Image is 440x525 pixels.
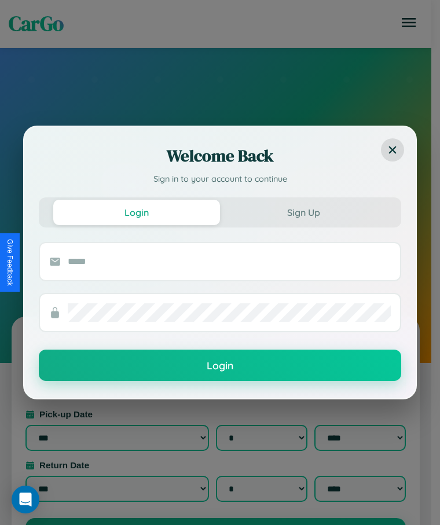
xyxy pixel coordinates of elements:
button: Login [39,350,401,381]
h2: Welcome Back [39,144,401,167]
button: Sign Up [220,200,387,225]
p: Sign in to your account to continue [39,173,401,186]
div: Open Intercom Messenger [12,486,39,513]
button: Login [53,200,220,225]
div: Give Feedback [6,239,14,286]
